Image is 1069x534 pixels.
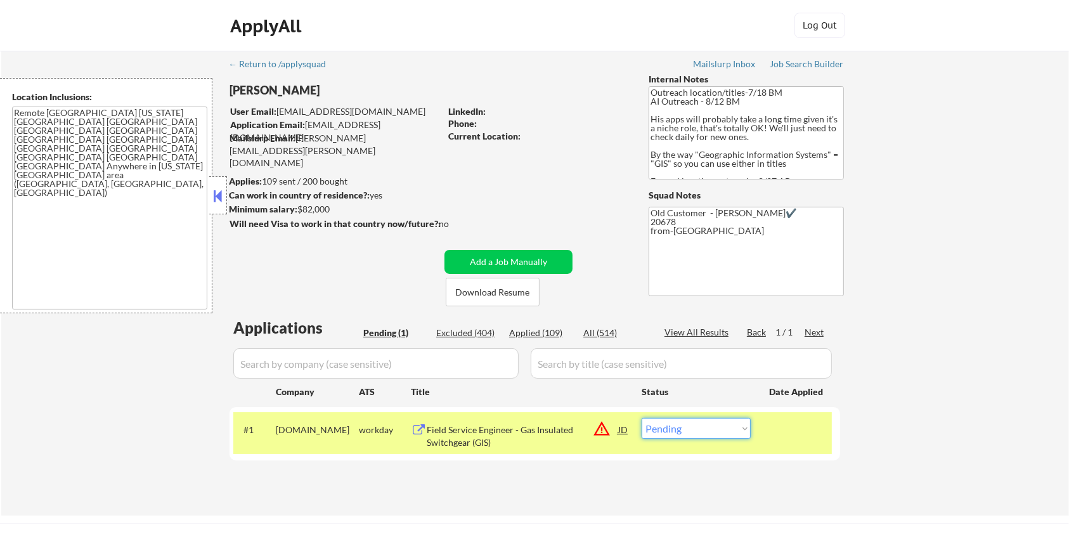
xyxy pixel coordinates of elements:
div: Pending (1) [363,327,427,339]
a: Mailslurp Inbox [693,59,756,72]
a: Job Search Builder [770,59,844,72]
button: Download Resume [446,278,540,306]
strong: Minimum salary: [229,204,297,214]
strong: Application Email: [230,119,305,130]
strong: Will need Visa to work in that country now/future?: [230,218,441,229]
div: JD [617,418,630,441]
div: Squad Notes [649,189,844,202]
div: All (514) [583,327,647,339]
div: Date Applied [769,386,825,398]
strong: Can work in country of residence?: [229,190,370,200]
div: [PERSON_NAME][EMAIL_ADDRESS][PERSON_NAME][DOMAIN_NAME] [230,132,440,169]
strong: User Email: [230,106,276,117]
div: [EMAIL_ADDRESS][DOMAIN_NAME] [230,119,440,143]
strong: Mailslurp Email: [230,133,295,143]
input: Search by title (case sensitive) [531,348,832,379]
div: Mailslurp Inbox [693,60,756,68]
strong: Phone: [448,118,477,129]
strong: LinkedIn: [448,106,486,117]
div: ApplyAll [230,15,305,37]
button: Add a Job Manually [444,250,573,274]
strong: Current Location: [448,131,521,141]
div: View All Results [664,326,732,339]
div: [PERSON_NAME] [230,82,490,98]
div: Excluded (404) [436,327,500,339]
div: Back [747,326,767,339]
div: #1 [243,424,266,436]
div: workday [359,424,411,436]
div: ← Return to /applysquad [228,60,338,68]
div: Company [276,386,359,398]
div: Applied (109) [509,327,573,339]
div: Job Search Builder [770,60,844,68]
div: Internal Notes [649,73,844,86]
div: Location Inclusions: [12,91,207,103]
div: [DOMAIN_NAME] [276,424,359,436]
div: 109 sent / 200 bought [229,175,440,188]
div: $82,000 [229,203,440,216]
div: yes [229,189,436,202]
button: Log Out [794,13,845,38]
a: ← Return to /applysquad [228,59,338,72]
div: [EMAIL_ADDRESS][DOMAIN_NAME] [230,105,440,118]
button: warning_amber [593,420,611,438]
div: Applications [233,320,359,335]
strong: Applies: [229,176,262,186]
div: no [439,218,475,230]
div: 1 / 1 [775,326,805,339]
div: Title [411,386,630,398]
div: Next [805,326,825,339]
div: Field Service Engineer - Gas Insulated Switchgear (GIS) [427,424,618,448]
div: ATS [359,386,411,398]
input: Search by company (case sensitive) [233,348,519,379]
div: Status [642,380,751,403]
